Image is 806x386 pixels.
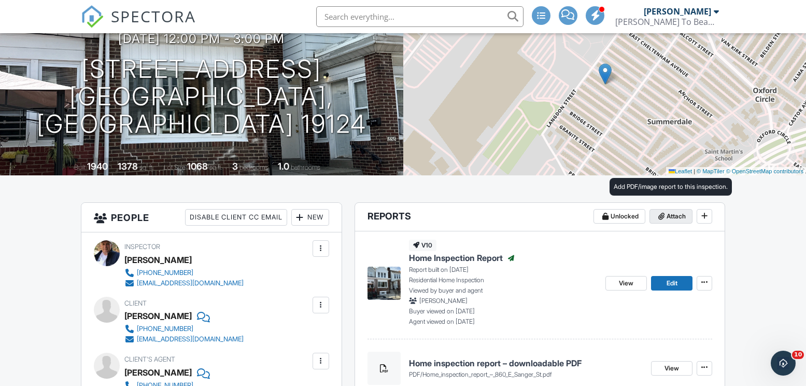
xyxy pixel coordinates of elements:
[124,355,175,363] span: Client's Agent
[111,5,196,27] span: SPECTORA
[278,161,289,172] div: 1.0
[232,161,238,172] div: 3
[124,252,192,268] div: [PERSON_NAME]
[187,161,208,172] div: 1068
[209,163,222,171] span: sq.ft.
[164,163,186,171] span: Lot Size
[124,334,244,344] a: [EMAIL_ADDRESS][DOMAIN_NAME]
[669,168,692,174] a: Leaflet
[81,203,342,232] h3: People
[644,6,711,17] div: [PERSON_NAME]
[771,351,796,376] iframe: Intercom live chat
[139,163,154,171] span: sq. ft.
[87,161,108,172] div: 1940
[599,63,612,85] img: Marker
[124,324,244,334] a: [PHONE_NUMBER]
[291,209,329,226] div: New
[792,351,804,359] span: 10
[124,278,244,288] a: [EMAIL_ADDRESS][DOMAIN_NAME]
[81,5,104,28] img: The Best Home Inspection Software - Spectora
[118,32,285,46] h3: [DATE] 12:00 pm - 3:00 pm
[124,299,147,307] span: Client
[697,168,725,174] a: © MapTiler
[124,243,160,251] span: Inspector
[615,17,719,27] div: Batten To Beam Inspections, LLC
[726,168,803,174] a: © OpenStreetMap contributors
[137,325,193,333] div: [PHONE_NUMBER]
[291,163,320,171] span: bathrooms
[137,269,193,277] div: [PHONE_NUMBER]
[137,279,244,287] div: [EMAIL_ADDRESS][DOMAIN_NAME]
[137,335,244,343] div: [EMAIL_ADDRESS][DOMAIN_NAME]
[124,308,192,324] div: [PERSON_NAME]
[694,168,695,174] span: |
[81,14,196,36] a: SPECTORA
[124,268,244,278] a: [PHONE_NUMBER]
[124,365,192,380] a: [PERSON_NAME]
[74,163,86,171] span: Built
[316,6,524,27] input: Search everything...
[118,161,138,172] div: 1378
[17,56,387,137] h1: [STREET_ADDRESS] [GEOGRAPHIC_DATA], [GEOGRAPHIC_DATA] 19124
[185,209,287,226] div: Disable Client CC Email
[239,163,268,171] span: bedrooms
